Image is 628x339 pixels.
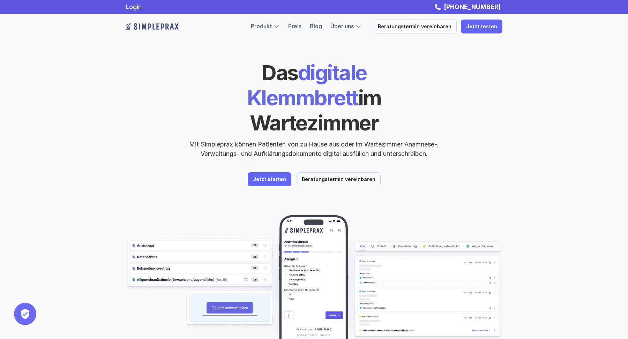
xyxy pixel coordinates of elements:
a: [PHONE_NUMBER] [442,3,502,10]
a: Login [126,3,142,10]
a: Über uns [330,23,354,30]
p: Beratungstermin vereinbaren [302,176,375,182]
span: im Wartezimmer [250,85,385,135]
p: Mit Simpleprax können Patienten von zu Hause aus oder im Wartezimmer Anamnese-, Verwaltungs- und ... [183,140,445,158]
a: Beratungstermin vereinbaren [373,20,457,33]
a: Jetzt starten [248,172,291,186]
a: Jetzt testen [461,20,502,33]
a: Produkt [251,23,272,30]
span: Das [261,60,298,85]
p: Jetzt starten [253,176,286,182]
p: Beratungstermin vereinbaren [378,24,451,30]
h1: digitale Klemmbrett [194,60,434,135]
a: Beratungstermin vereinbaren [297,172,381,186]
p: Jetzt testen [466,24,497,30]
a: Blog [310,23,322,30]
strong: [PHONE_NUMBER] [444,3,501,10]
a: Preis [288,23,301,30]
